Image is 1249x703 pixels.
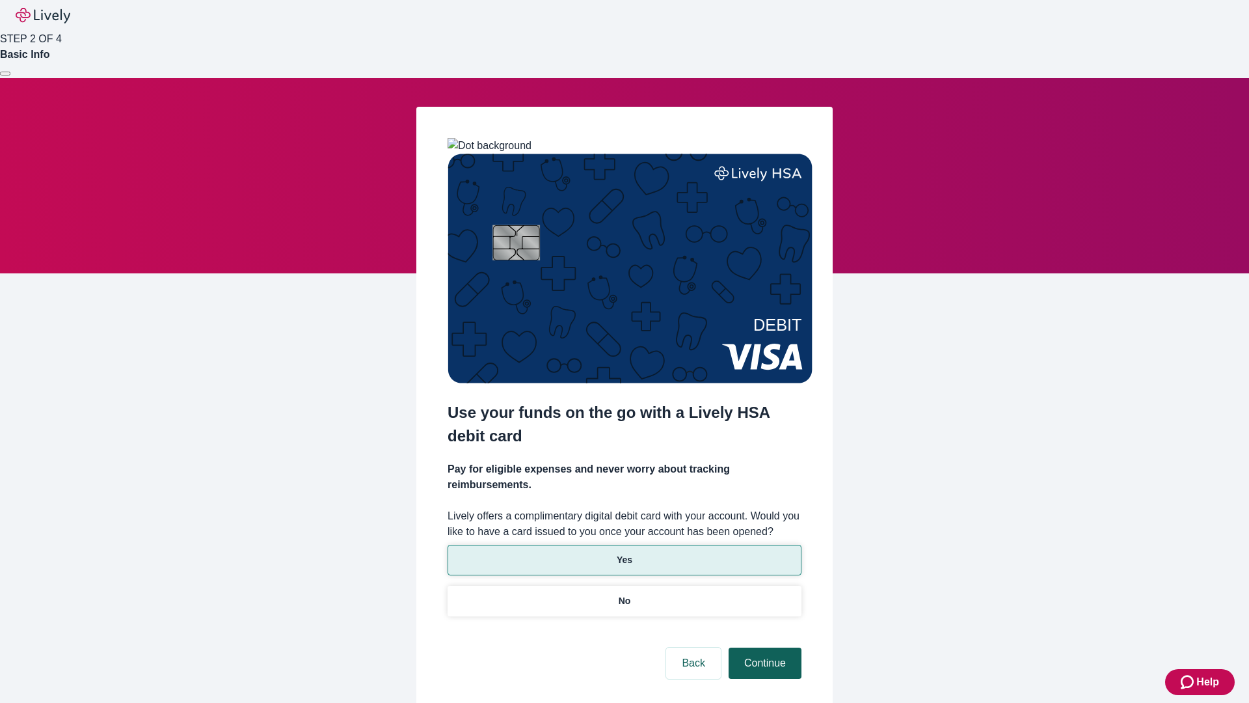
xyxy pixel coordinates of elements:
[666,648,721,679] button: Back
[617,553,632,567] p: Yes
[448,586,801,616] button: No
[1181,674,1196,690] svg: Zendesk support icon
[448,545,801,575] button: Yes
[729,648,801,679] button: Continue
[16,8,70,23] img: Lively
[448,154,813,383] img: Debit card
[1165,669,1235,695] button: Zendesk support iconHelp
[448,508,801,540] label: Lively offers a complimentary digital debit card with your account. Would you like to have a card...
[448,401,801,448] h2: Use your funds on the go with a Lively HSA debit card
[448,138,531,154] img: Dot background
[1196,674,1219,690] span: Help
[448,462,801,493] h4: Pay for eligible expenses and never worry about tracking reimbursements.
[619,594,631,608] p: No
